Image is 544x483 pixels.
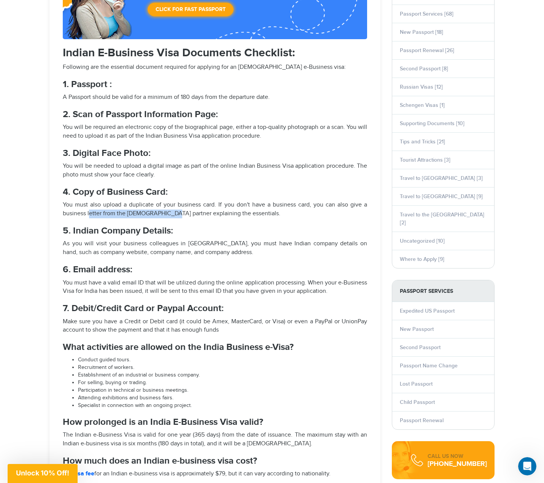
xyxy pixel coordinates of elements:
li: Attending exhibitions and business fairs. [78,394,367,402]
div: Unlock 10% Off! [8,464,78,483]
li: Participation in technical or business meetings. [78,387,367,394]
strong: PASSPORT SERVICES [392,280,494,302]
a: Travel to the [GEOGRAPHIC_DATA] [2] [400,211,484,226]
span: Unlock 10% Off! [16,469,69,477]
strong: 4. Copy of Business Card: [63,186,168,197]
iframe: Intercom live chat [518,457,536,475]
div: CALL US NOW [428,453,487,460]
strong: What activities are allowed on the India Business e-Visa? [63,342,294,353]
a: New Passport [400,326,434,332]
strong: 2. Scan of Passport Information Page: [63,109,218,120]
a: Click for Fast Passport [148,3,234,16]
li: Establishment of an industrial or business company. [78,372,367,379]
a: visa fee [73,470,94,477]
a: Child Passport [400,399,435,405]
p: You must have a valid email ID that will be utilized during the online application processing. Wh... [63,279,367,296]
a: Schengen Visas [1] [400,102,445,108]
strong: 3. Digital Face Photo: [63,148,151,159]
a: Expedited US Passport [400,308,455,314]
p: Following are the essential document required for applying for an [DEMOGRAPHIC_DATA] e-Business v... [63,63,367,72]
p: Make sure you have a Credit or Debit card (it could be Amex, MasterCard, or Visa) or even a PayPa... [63,318,367,335]
a: New Passport [18] [400,29,443,35]
a: Where to Apply [9] [400,256,444,262]
a: Second Passport [400,344,441,351]
a: Lost Passport [400,381,433,387]
p: As you will visit your business colleagues in [GEOGRAPHIC_DATA], you must have Indian company det... [63,240,367,257]
a: Supporting Documents [10] [400,120,464,127]
a: Russian Visas [12] [400,84,443,90]
strong: How prolonged is an India E-Business Visa valid? [63,416,263,427]
li: For selling, buying or trading. [78,379,367,387]
a: Passport Renewal [400,417,444,424]
a: Uncategorized [10] [400,238,445,244]
li: Conduct guided tours. [78,356,367,364]
a: Passport Name Change [400,362,458,369]
a: Travel to [GEOGRAPHIC_DATA] [9] [400,193,483,200]
p: A Passport should be valid for a minimum of 180 days from the departure date. [63,93,367,102]
a: Travel to [GEOGRAPHIC_DATA] [3] [400,175,483,181]
li: Specialist in connection with an ongoing project. [78,402,367,410]
div: [PHONE_NUMBER] [428,460,487,468]
p: You must also upload a duplicate of your business card. If you don't have a business card, you ca... [63,201,367,218]
a: Passport Renewal [26] [400,47,454,54]
a: Passport Services [68] [400,11,453,17]
li: Recruitment of workers. [78,364,367,372]
a: Tips and Tricks [21] [400,138,445,145]
strong: 1. Passport : [63,79,112,90]
p: You will be needed to upload a digital image as part of the online Indian Business Visa applicati... [63,162,367,180]
strong: How much does an Indian e-business visa cost? [63,455,257,466]
strong: 6. Email address: [63,264,132,275]
p: The Indian e-Business Visa is valid for one year (365 days) from the date of issuance. The maximu... [63,431,367,448]
p: The for an Indian e-business visa is approximately $79, but it can vary according to nationality. [63,470,367,478]
strong: 5. Indian Company Details: [63,225,173,236]
strong: Indian E-Business Visa Documents Checklist: [63,46,295,60]
a: Tourist Attractions [3] [400,157,450,163]
strong: 7. Debit/Credit Card or Paypal Account: [63,303,224,314]
p: You will be required an electronic copy of the biographical page, either a top-quality photograph... [63,123,367,141]
a: Second Passport [8] [400,65,448,72]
